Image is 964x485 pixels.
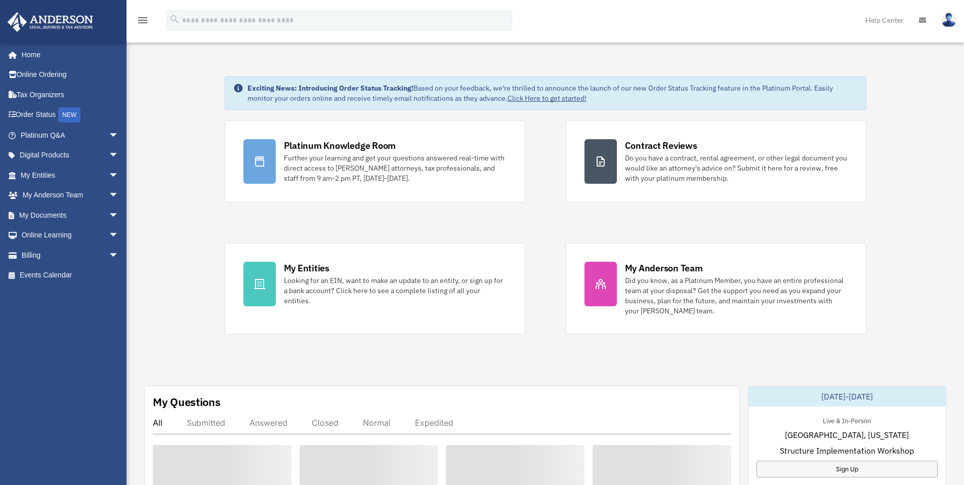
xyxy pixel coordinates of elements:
[7,185,134,206] a: My Anderson Teamarrow_drop_down
[7,65,134,85] a: Online Ordering
[249,418,287,428] div: Answered
[153,394,221,410] div: My Questions
[5,12,96,32] img: Anderson Advisors Platinum Portal
[7,45,129,65] a: Home
[109,145,129,166] span: arrow_drop_down
[187,418,225,428] div: Submitted
[748,386,946,407] div: [DATE]-[DATE]
[109,225,129,246] span: arrow_drop_down
[625,262,703,274] div: My Anderson Team
[625,275,848,316] div: Did you know, as a Platinum Member, you have an entire professional team at your disposal? Get th...
[508,94,586,103] a: Click Here to get started!
[169,14,180,25] i: search
[225,243,525,335] a: My Entities Looking for an EIN, want to make an update to an entity, or sign up for a bank accoun...
[625,139,697,152] div: Contract Reviews
[566,120,866,203] a: Contract Reviews Do you have a contract, rental agreement, or other legal document you would like...
[7,105,134,126] a: Order StatusNEW
[415,418,453,428] div: Expedited
[284,275,507,306] div: Looking for an EIN, want to make an update to an entity, or sign up for a bank account? Click her...
[284,139,396,152] div: Platinum Knowledge Room
[7,85,134,105] a: Tax Organizers
[7,245,134,265] a: Billingarrow_drop_down
[109,205,129,226] span: arrow_drop_down
[566,243,866,335] a: My Anderson Team Did you know, as a Platinum Member, you have an entire professional team at your...
[58,107,80,123] div: NEW
[7,225,134,246] a: Online Learningarrow_drop_down
[363,418,391,428] div: Normal
[109,165,129,186] span: arrow_drop_down
[312,418,339,428] div: Closed
[247,84,413,93] strong: Exciting News: Introducing Order Status Tracking!
[137,18,149,26] a: menu
[109,245,129,266] span: arrow_drop_down
[137,14,149,26] i: menu
[7,165,134,185] a: My Entitiesarrow_drop_down
[153,418,162,428] div: All
[109,185,129,206] span: arrow_drop_down
[7,265,134,286] a: Events Calendar
[815,415,879,425] div: Live & In-Person
[780,444,914,457] span: Structure Implementation Workshop
[109,125,129,146] span: arrow_drop_down
[247,83,858,103] div: Based on your feedback, we're thrilled to announce the launch of our new Order Status Tracking fe...
[284,262,329,274] div: My Entities
[757,461,938,477] a: Sign Up
[625,153,848,183] div: Do you have a contract, rental agreement, or other legal document you would like an attorney's ad...
[785,429,909,441] span: [GEOGRAPHIC_DATA], [US_STATE]
[225,120,525,203] a: Platinum Knowledge Room Further your learning and get your questions answered real-time with dire...
[7,145,134,166] a: Digital Productsarrow_drop_down
[7,125,134,145] a: Platinum Q&Aarrow_drop_down
[941,13,956,27] img: User Pic
[7,205,134,225] a: My Documentsarrow_drop_down
[284,153,507,183] div: Further your learning and get your questions answered real-time with direct access to [PERSON_NAM...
